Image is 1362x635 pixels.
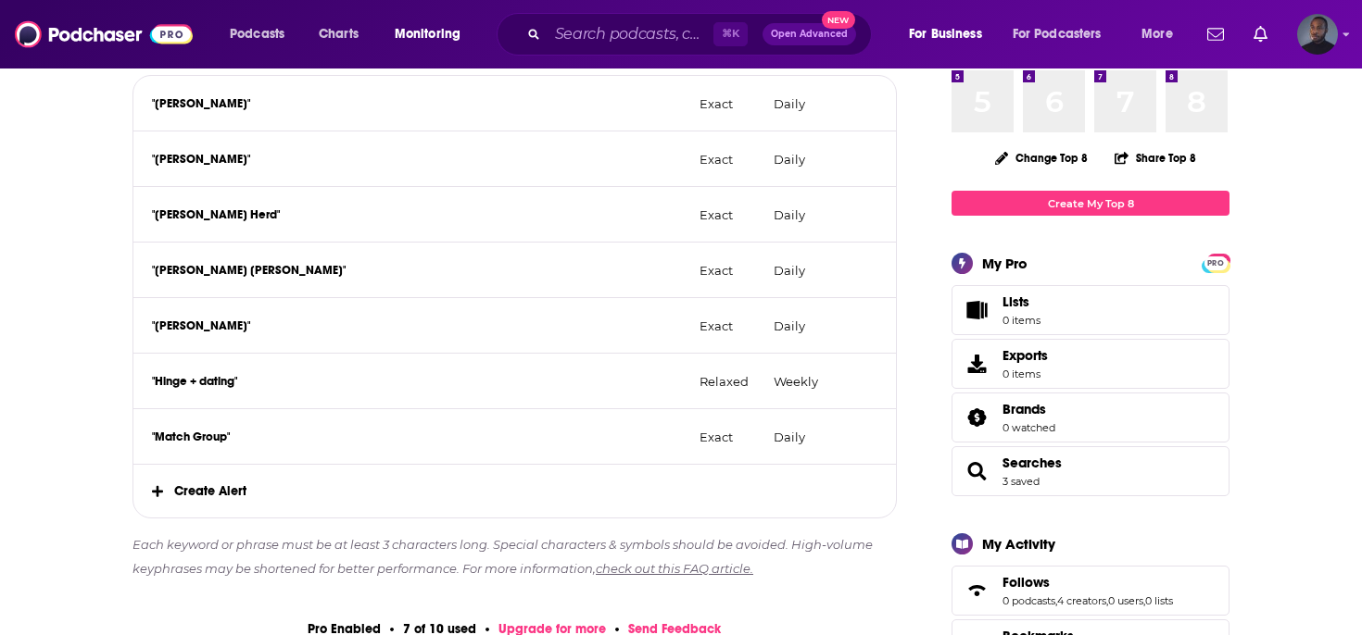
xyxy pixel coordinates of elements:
span: , [1143,594,1145,607]
a: Brands [1003,401,1055,417]
span: For Podcasters [1013,21,1102,47]
span: Brands [952,392,1230,442]
span: Exports [958,351,995,377]
p: Daily [774,96,848,111]
p: Each keyword or phrase must be at least 3 characters long. Special characters & symbols should be... [132,533,897,580]
button: open menu [217,19,309,49]
p: Daily [774,207,848,222]
a: 0 watched [1003,421,1055,434]
p: Weekly [774,374,848,389]
a: Searches [958,458,995,484]
span: 0 items [1003,314,1040,327]
span: PRO [1204,256,1227,270]
p: "Match Group" [152,430,685,444]
span: For Business [909,21,982,47]
a: Charts [307,19,370,49]
p: Daily [774,263,848,278]
p: "[PERSON_NAME]" [152,96,685,111]
a: Create My Top 8 [952,191,1230,216]
p: "Hinge + dating" [152,374,685,389]
span: Lists [1003,293,1029,310]
span: ⌘ K [713,22,748,46]
div: My Activity [982,535,1055,553]
span: Exports [1003,347,1048,364]
p: Exact [700,152,759,167]
button: open menu [382,19,485,49]
a: Show notifications dropdown [1246,19,1275,50]
p: "[PERSON_NAME] [PERSON_NAME]" [152,263,685,278]
button: open menu [1129,19,1196,49]
a: Show notifications dropdown [1200,19,1231,50]
a: 3 saved [1003,475,1040,488]
a: Exports [952,339,1230,389]
span: , [1055,594,1057,607]
span: 0 items [1003,367,1048,380]
span: , [1106,594,1108,607]
button: Open AdvancedNew [763,23,856,45]
a: Follows [958,578,995,604]
a: 0 users [1108,594,1143,607]
div: My Pro [982,255,1028,272]
span: Podcasts [230,21,284,47]
a: Brands [958,405,995,430]
button: open menu [1001,19,1129,49]
a: Follows [1003,574,1173,591]
span: More [1141,21,1173,47]
button: Show profile menu [1297,14,1338,55]
button: Change Top 8 [984,146,1099,169]
a: 4 creators [1057,594,1106,607]
button: open menu [896,19,1005,49]
img: Podchaser - Follow, Share and Rate Podcasts [15,17,193,52]
a: 0 lists [1145,594,1173,607]
p: Exact [700,318,759,333]
span: Open Advanced [771,30,848,39]
p: Exact [700,207,759,222]
a: check out this FAQ article. [596,561,753,576]
p: Exact [700,430,759,444]
p: "[PERSON_NAME]" [152,152,685,167]
button: Share Top 8 [1114,140,1197,176]
a: Searches [1003,454,1062,471]
span: Create Alert [133,465,896,517]
p: Daily [774,152,848,167]
a: Lists [952,285,1230,335]
span: Lists [958,297,995,323]
div: Search podcasts, credits, & more... [514,13,889,56]
span: New [822,11,855,29]
span: Charts [319,21,359,47]
span: Searches [952,446,1230,496]
span: Brands [1003,401,1046,417]
span: Monitoring [395,21,460,47]
span: Follows [1003,574,1050,591]
p: "[PERSON_NAME] Herd" [152,207,685,222]
input: Search podcasts, credits, & more... [548,19,713,49]
p: Exact [700,263,759,278]
p: "[PERSON_NAME]" [152,318,685,333]
img: User Profile [1297,14,1338,55]
p: Daily [774,318,848,333]
a: 0 podcasts [1003,594,1055,607]
span: Lists [1003,293,1040,310]
span: Follows [952,566,1230,616]
p: Daily [774,430,848,444]
a: PRO [1204,255,1227,269]
p: Relaxed [700,374,759,389]
p: Exact [700,96,759,111]
span: Logged in as jarryd.boyd [1297,14,1338,55]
